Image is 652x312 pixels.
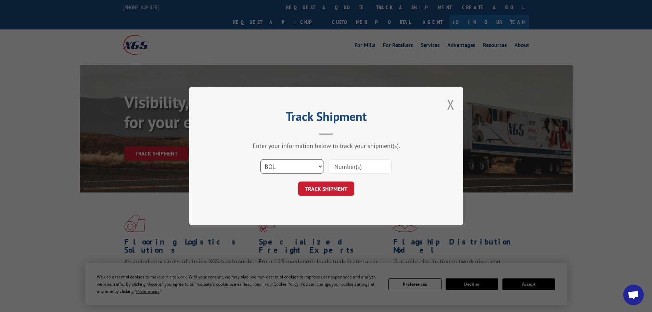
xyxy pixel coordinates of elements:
div: Enter your information below to track your shipment(s). [223,142,429,150]
button: Close modal [447,95,455,113]
a: Open chat [623,285,644,305]
button: TRACK SHIPMENT [298,182,354,196]
input: Number(s) [329,159,392,174]
h2: Track Shipment [223,112,429,125]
